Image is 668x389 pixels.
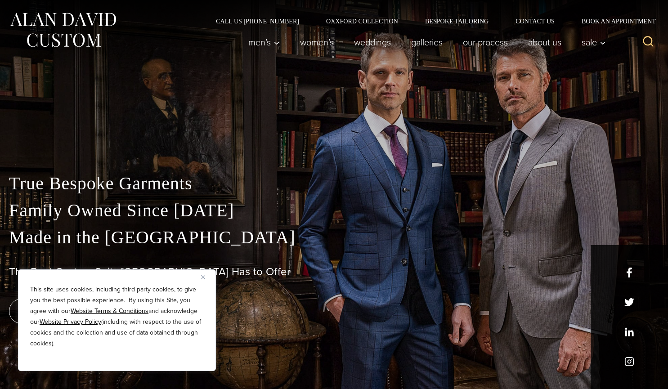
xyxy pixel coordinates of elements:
nav: Primary Navigation [238,33,611,51]
nav: Secondary Navigation [202,18,659,24]
a: Oxxford Collection [313,18,412,24]
a: Book an Appointment [568,18,659,24]
h1: The Best Custom Suits [GEOGRAPHIC_DATA] Has to Offer [9,265,659,278]
button: View Search Form [637,31,659,53]
span: Men’s [248,38,280,47]
button: Close [201,272,212,282]
img: Alan David Custom [9,10,117,50]
a: Women’s [290,33,344,51]
a: weddings [344,33,401,51]
img: Close [201,275,205,279]
a: Call Us [PHONE_NUMBER] [202,18,313,24]
a: Bespoke Tailoring [412,18,502,24]
a: Website Privacy Policy [40,317,101,326]
a: Our Process [453,33,518,51]
p: This site uses cookies, including third party cookies, to give you the best possible experience. ... [30,284,204,349]
a: Contact Us [502,18,568,24]
a: book an appointment [9,299,135,324]
a: Website Terms & Conditions [71,306,148,316]
span: Sale [582,38,606,47]
p: True Bespoke Garments Family Owned Since [DATE] Made in the [GEOGRAPHIC_DATA] [9,170,659,251]
a: About Us [518,33,572,51]
a: Galleries [401,33,453,51]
